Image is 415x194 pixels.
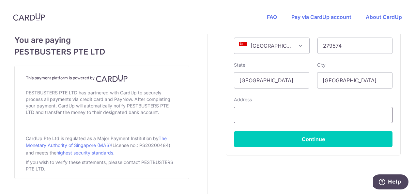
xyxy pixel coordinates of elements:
[26,74,178,82] h4: This payment platform is powered by
[291,14,351,20] a: Pay via CardUp account
[317,62,326,68] label: City
[14,46,189,58] span: PESTBUSTERS PTE LTD
[373,174,408,191] iframe: Opens a widget where you can find more information
[96,74,128,82] img: CardUp
[267,14,277,20] a: FAQ
[13,13,45,21] img: CardUp
[317,38,393,54] input: Example 123456
[26,158,178,173] div: If you wish to verify these statements, please contact PESTBUSTERS PTE LTD.
[26,133,178,158] div: CardUp Pte Ltd is regulated as a Major Payment Institution by (License no.: PS20200484) and meets...
[366,14,402,20] a: About CardUp
[234,96,252,103] label: Address
[56,150,113,155] a: highest security standards
[14,34,189,46] span: You are paying
[234,131,392,147] button: Continue
[234,62,245,68] label: State
[234,38,309,54] span: Singapore
[26,88,178,117] div: PESTBUSTERS PTE LTD has partnered with CardUp to securely process all payments via credit card an...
